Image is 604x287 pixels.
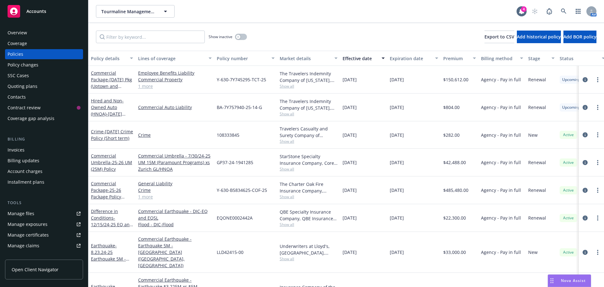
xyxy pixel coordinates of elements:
div: Billing method [481,55,516,62]
a: more [594,187,601,194]
a: Manage exposures [5,219,83,229]
button: Expiration date [387,51,441,66]
a: Report a Bug [543,5,556,18]
span: Renewal [528,215,546,221]
div: Manage BORs [8,251,37,261]
div: Manage claims [8,241,39,251]
div: StarStone Specialty Insurance Company, Core Specialty, Great Point Insurance Company [280,153,338,166]
a: Invoices [5,145,83,155]
span: Add historical policy [517,34,561,40]
a: Policies [5,49,83,59]
a: Start snowing [528,5,541,18]
div: Overview [8,28,27,38]
a: circleInformation [581,104,589,111]
a: Contacts [5,92,83,102]
a: Account charges [5,166,83,176]
a: Manage BORs [5,251,83,261]
span: [DATE] [390,249,404,255]
span: Active [562,160,575,165]
div: Market details [280,55,331,62]
span: Agency - Pay in full [481,76,521,83]
div: Contacts [8,92,26,102]
a: Commercial Umbrella - 7/30/24-25 UM 15M (Paramount Programs) xs Zurich GL/HNOA [138,152,212,172]
span: [DATE] [390,104,404,111]
a: Crime [138,187,212,193]
a: Search [557,5,570,18]
span: Show all [280,222,338,227]
a: circleInformation [581,187,589,194]
a: Commercial Package [91,70,132,102]
button: Export to CSV [484,31,514,43]
div: Coverage [8,38,27,49]
span: 108333845 [217,132,239,138]
a: more [594,104,601,111]
a: Coverage gap analysis [5,113,83,123]
a: circleInformation [581,249,589,256]
span: Open Client Navigator [12,266,59,273]
div: The Charter Oak Fire Insurance Company, Travelers Insurance [280,181,338,194]
span: Renewal [528,159,546,166]
a: Manage claims [5,241,83,251]
a: General Liability [138,180,212,187]
div: Billing updates [8,156,39,166]
a: Quoting plans [5,81,83,91]
a: Commercial Earthquake - DIC-EQ and EQSL [138,208,212,221]
a: Coverage [5,38,83,49]
div: Invoices [8,145,25,155]
span: Show all [280,83,338,89]
div: Policy changes [8,60,38,70]
button: Policy number [214,51,277,66]
a: Commercial Property [138,76,212,83]
div: Manage certificates [8,230,49,240]
div: Manage exposures [8,219,48,229]
div: Quoting plans [8,81,37,91]
div: Manage files [8,209,34,219]
span: Renewal [528,104,546,111]
div: Status [560,55,598,62]
span: - [DATE] HNOA (short term for all entities) [91,111,129,130]
a: Crime [91,129,133,141]
a: SSC Cases [5,71,83,81]
a: Commercial Earthquake - Earthquake 5M -[GEOGRAPHIC_DATA] ([GEOGRAPHIC_DATA], [GEOGRAPHIC_DATA]) [138,236,212,269]
span: Agency - Pay in full [481,249,521,255]
span: [DATE] [390,132,404,138]
div: Installment plans [8,177,44,187]
span: Agency - Pay in full [481,215,521,221]
button: Billing method [478,51,526,66]
span: [DATE] [343,76,357,83]
a: circleInformation [581,76,589,83]
span: [DATE] [390,215,404,221]
div: Coverage gap analysis [8,113,54,123]
a: Commercial Auto Liability [138,104,212,111]
span: Agency - Pay in full [481,187,521,193]
span: [DATE] [343,249,357,255]
a: more [594,76,601,83]
button: Add BOR policy [563,31,596,43]
span: Agency - Pay in full [481,159,521,166]
a: Installment plans [5,177,83,187]
span: Active [562,132,575,138]
button: Tourmaline Management LLC [96,5,175,18]
span: LLD42415-00 [217,249,243,255]
span: Active [562,215,575,221]
span: [DATE] [390,159,404,166]
a: more [594,249,601,256]
span: Renewal [528,187,546,193]
a: circleInformation [581,131,589,139]
a: Contract review [5,103,83,113]
button: Add historical policy [517,31,561,43]
button: Market details [277,51,340,66]
a: Hired and Non-Owned Auto (HNOA) [91,98,129,130]
span: Show all [280,256,338,261]
div: Travelers Casualty and Surety Company of America, Travelers Insurance [280,125,338,139]
span: GP37-24-1941285 [217,159,253,166]
a: circleInformation [581,214,589,222]
a: 1 more [138,193,212,200]
a: circleInformation [581,159,589,166]
div: Lines of coverage [138,55,205,62]
a: Switch app [572,5,584,18]
span: $282.00 [443,132,460,138]
a: Overview [5,28,83,38]
button: Policy details [88,51,136,66]
a: Commercial Package [91,181,121,213]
